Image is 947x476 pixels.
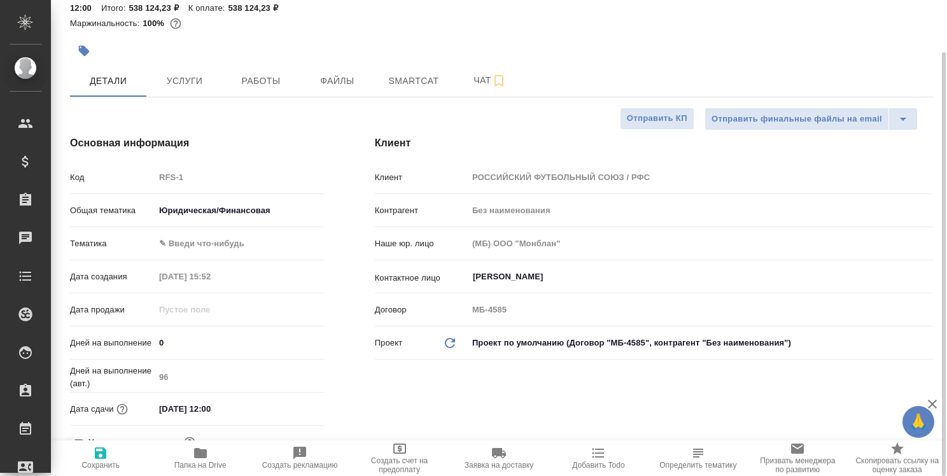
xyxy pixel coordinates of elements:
span: Учитывать выходные [88,436,172,449]
p: 100% [143,18,167,28]
div: ✎ Введи что-нибудь [159,237,309,250]
button: Скопировать ссылку на оценку заказа [848,440,947,476]
span: Отправить финальные файлы на email [712,112,882,127]
span: Сохранить [81,461,120,470]
div: Проект по умолчанию (Договор "МБ-4585", контрагент "Без наименования") [468,332,933,354]
input: Пустое поле [468,201,933,220]
p: 538 124,23 ₽ [228,3,287,13]
span: Чат [459,73,521,88]
p: К оплате: [188,3,228,13]
button: Папка на Drive [150,440,249,476]
button: Добавить тэг [70,37,98,65]
p: Клиент [375,171,468,184]
button: 0.00 RUB; [167,15,184,32]
input: Пустое поле [155,168,324,186]
div: ✎ Введи что-нибудь [155,233,324,255]
p: Контрагент [375,204,468,217]
p: Дата сдачи [70,403,114,416]
button: Отправить финальные файлы на email [705,108,889,130]
p: Наше юр. лицо [375,237,468,250]
p: Дата продажи [70,304,155,316]
button: Призвать менеджера по развитию [748,440,847,476]
input: Пустое поле [468,168,933,186]
h4: Основная информация [70,136,324,151]
p: Контактное лицо [375,272,468,284]
span: 🙏 [908,409,929,435]
button: Отправить КП [620,108,694,130]
span: Папка на Drive [174,461,227,470]
input: ✎ Введи что-нибудь [155,400,266,418]
button: Создать счет на предоплату [349,440,449,476]
span: Добавить Todo [572,461,624,470]
input: Пустое поле [155,368,324,386]
div: Юридическая/Финансовая [155,200,324,221]
span: Заявка на доставку [465,461,533,470]
p: Код [70,171,155,184]
span: Создать счет на предоплату [357,456,441,474]
input: ✎ Введи что-нибудь [155,333,324,352]
span: Работы [230,73,291,89]
span: Скопировать ссылку на оценку заказа [855,456,939,474]
button: Определить тематику [649,440,748,476]
p: Маржинальность: [70,18,143,28]
span: Отправить КП [627,111,687,126]
button: 🙏 [902,406,934,438]
p: Тематика [70,237,155,250]
p: Проект [375,337,403,349]
button: Выбери, если сб и вс нужно считать рабочими днями для выполнения заказа. [181,434,198,451]
button: Сохранить [51,440,150,476]
p: Договор [375,304,468,316]
span: Призвать менеджера по развитию [755,456,839,474]
input: Пустое поле [155,300,266,319]
p: Общая тематика [70,204,155,217]
p: 538 124,23 ₽ [129,3,188,13]
h4: Клиент [375,136,933,151]
span: Детали [78,73,139,89]
input: Пустое поле [468,234,933,253]
span: Услуги [154,73,215,89]
span: Файлы [307,73,368,89]
span: Определить тематику [659,461,736,470]
button: Open [926,276,929,278]
p: Дней на выполнение [70,337,155,349]
input: Пустое поле [155,267,266,286]
button: Заявка на доставку [449,440,549,476]
span: Smartcat [383,73,444,89]
button: Создать рекламацию [250,440,349,476]
span: Создать рекламацию [262,461,338,470]
button: Если добавить услуги и заполнить их объемом, то дата рассчитается автоматически [114,401,130,417]
div: split button [705,108,918,130]
p: Итого: [101,3,129,13]
p: Дней на выполнение (авт.) [70,365,155,390]
p: Дата создания [70,270,155,283]
button: Добавить Todo [549,440,648,476]
input: Пустое поле [468,300,933,319]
